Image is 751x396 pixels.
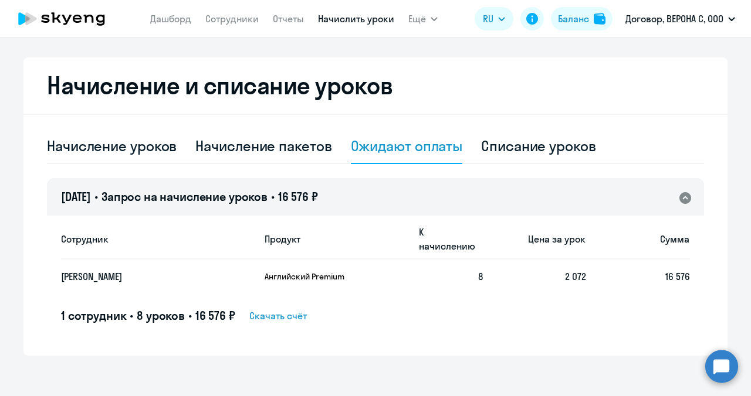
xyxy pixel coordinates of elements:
span: [DATE] [61,189,91,204]
a: Начислить уроки [318,13,394,25]
div: Начисление пакетов [195,136,331,155]
span: Ещё [408,12,426,26]
div: Ожидают оплаты [351,136,463,155]
span: • [188,308,192,323]
th: Сумма [586,219,690,260]
span: • [130,308,133,323]
button: Ещё [408,7,438,30]
img: balance [594,13,605,25]
span: Запрос на начисление уроков [102,189,268,204]
div: Списание уроков [481,136,596,155]
div: Баланс [558,12,589,26]
span: 1 сотрудник [61,308,126,323]
span: 8 [478,271,483,282]
span: 2 072 [565,271,586,282]
span: Скачать счёт [249,309,307,323]
button: Балансbalance [551,7,613,30]
span: 16 576 [665,271,690,282]
a: Сотрудники [205,13,259,25]
a: Дашборд [150,13,191,25]
button: RU [475,7,513,30]
span: RU [483,12,493,26]
span: • [94,189,98,204]
p: [PERSON_NAME] [61,270,232,283]
div: Начисление уроков [47,136,177,155]
span: 8 уроков [137,308,185,323]
th: Продукт [255,219,410,260]
button: Договор, ВЕРОНА С, ООО [620,5,741,33]
p: Договор, ВЕРОНА С, ООО [625,12,723,26]
h2: Начисление и списание уроков [47,71,704,100]
span: • [271,189,275,204]
span: 16 576 ₽ [278,189,318,204]
th: Сотрудник [61,219,255,260]
a: Отчеты [273,13,304,25]
p: Английский Premium [265,271,353,282]
span: 16 576 ₽ [195,308,235,323]
th: Цена за урок [483,219,587,260]
th: К начислению [410,219,483,260]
